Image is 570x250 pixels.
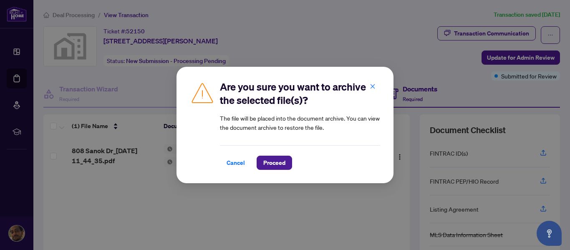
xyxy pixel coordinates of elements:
span: Proceed [263,156,285,169]
span: Cancel [227,156,245,169]
button: Open asap [537,221,562,246]
button: Proceed [257,156,292,170]
span: close [370,83,376,89]
h2: Are you sure you want to archive the selected file(s)? [220,80,380,107]
article: The file will be placed into the document archive. You can view the document archive to restore t... [220,114,380,132]
img: Caution Icon [190,80,215,105]
button: Cancel [220,156,252,170]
